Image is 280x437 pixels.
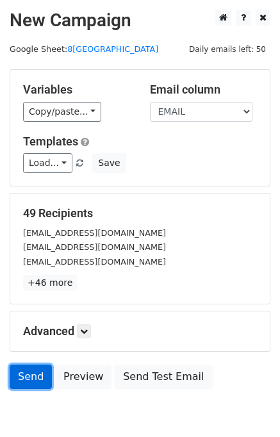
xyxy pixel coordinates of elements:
h5: 49 Recipients [23,206,257,220]
small: [EMAIL_ADDRESS][DOMAIN_NAME] [23,257,166,267]
a: Daily emails left: 50 [185,44,270,54]
h5: Variables [23,83,131,97]
h2: New Campaign [10,10,270,31]
a: Load... [23,153,72,173]
span: Daily emails left: 50 [185,42,270,56]
h5: Email column [150,83,258,97]
a: Templates [23,135,78,148]
a: Copy/paste... [23,102,101,122]
small: Google Sheet: [10,44,158,54]
button: Save [92,153,126,173]
a: Send [10,365,52,389]
small: [EMAIL_ADDRESS][DOMAIN_NAME] [23,228,166,238]
a: 8[GEOGRAPHIC_DATA] [67,44,158,54]
a: Send Test Email [115,365,212,389]
a: Preview [55,365,111,389]
small: [EMAIL_ADDRESS][DOMAIN_NAME] [23,242,166,252]
h5: Advanced [23,324,257,338]
a: +46 more [23,275,77,291]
